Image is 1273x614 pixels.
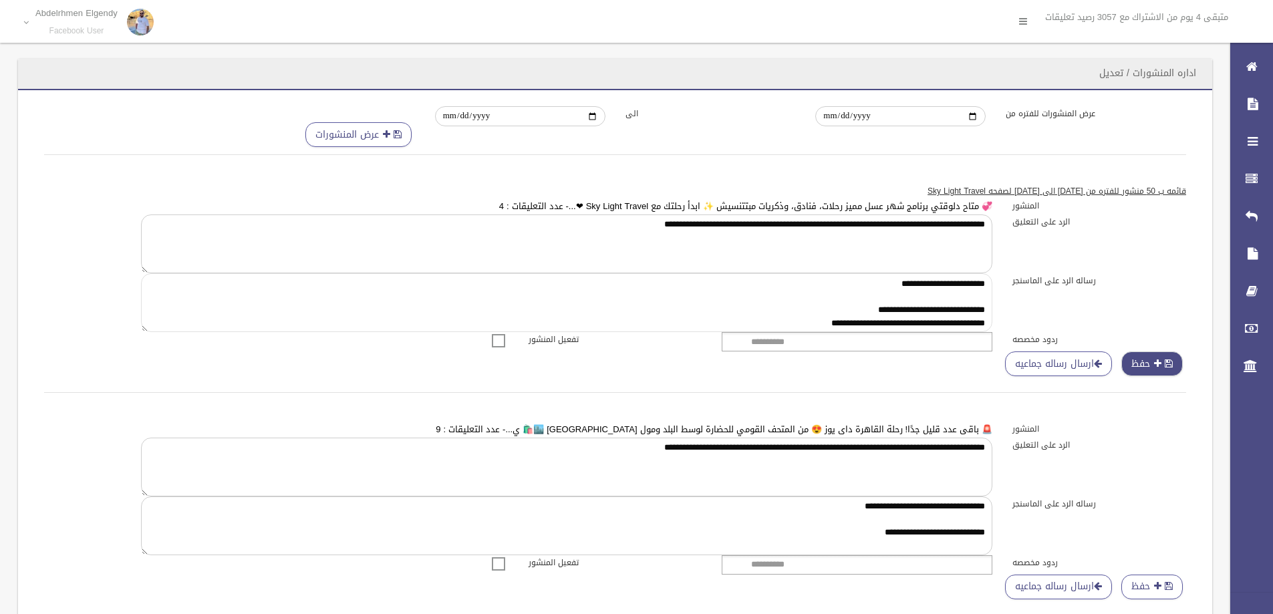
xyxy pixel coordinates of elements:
a: 🚨 باقى عدد قليل جدًا! رحلة القاهرة داى يوز 😍 من المتحف القومي للحضارة لوسط البلد ومول [GEOGRAPHIC... [436,421,992,438]
button: عرض المنشورات [305,122,412,147]
header: اداره المنشورات / تعديل [1083,60,1212,86]
label: الرد على التعليق [1002,214,1196,229]
small: Facebook User [35,26,118,36]
a: ارسال رساله جماعيه [1005,351,1112,376]
label: عرض المنشورات للفتره من [996,106,1186,121]
button: حفظ [1121,351,1183,376]
label: رساله الرد على الماسنجر [1002,273,1196,288]
a: 💞 متاح دلوقتي برنامج شهر عسل مميز رحلات، فنادق، وذكريات مبتتنسيش ✨ ابدأ رحلتك مع Sky Light Travel... [499,198,993,214]
label: ردود مخصصه [1002,332,1196,347]
label: تفعيل المنشور [519,332,712,347]
a: ارسال رساله جماعيه [1005,575,1112,599]
p: Abdelrhmen Elgendy [35,8,118,18]
label: المنشور [1002,198,1196,213]
label: المنشور [1002,422,1196,436]
button: حفظ [1121,575,1183,599]
u: قائمه ب 50 منشور للفتره من [DATE] الى [DATE] لصفحه Sky Light Travel [928,184,1186,198]
label: الى [615,106,806,121]
label: تفعيل المنشور [519,555,712,570]
label: ردود مخصصه [1002,555,1196,570]
label: رساله الرد على الماسنجر [1002,496,1196,511]
label: الرد على التعليق [1002,438,1196,452]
